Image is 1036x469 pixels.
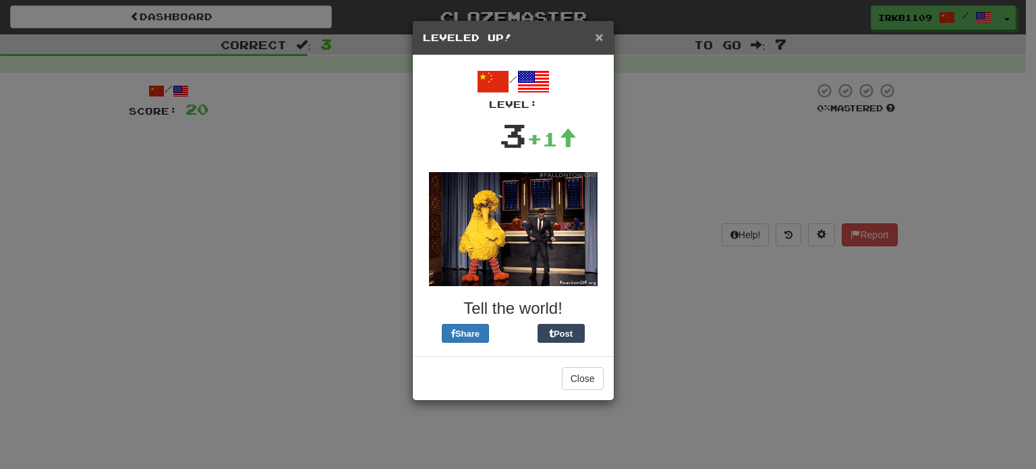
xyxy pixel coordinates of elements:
div: 3 [499,111,527,159]
div: +1 [527,126,577,153]
span: × [595,29,603,45]
h5: Leveled Up! [423,31,604,45]
iframe: X Post Button [489,324,538,343]
button: Post [538,324,585,343]
div: / [423,65,604,111]
div: Level: [423,98,604,111]
img: big-bird-dfe9672fae860091fcf6a06443af7cad9ede96569e196c6f5e6e39cc9ba8cdde.gif [429,172,598,286]
button: Close [595,30,603,44]
h3: Tell the world! [423,300,604,317]
button: Close [562,367,604,390]
button: Share [442,324,489,343]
